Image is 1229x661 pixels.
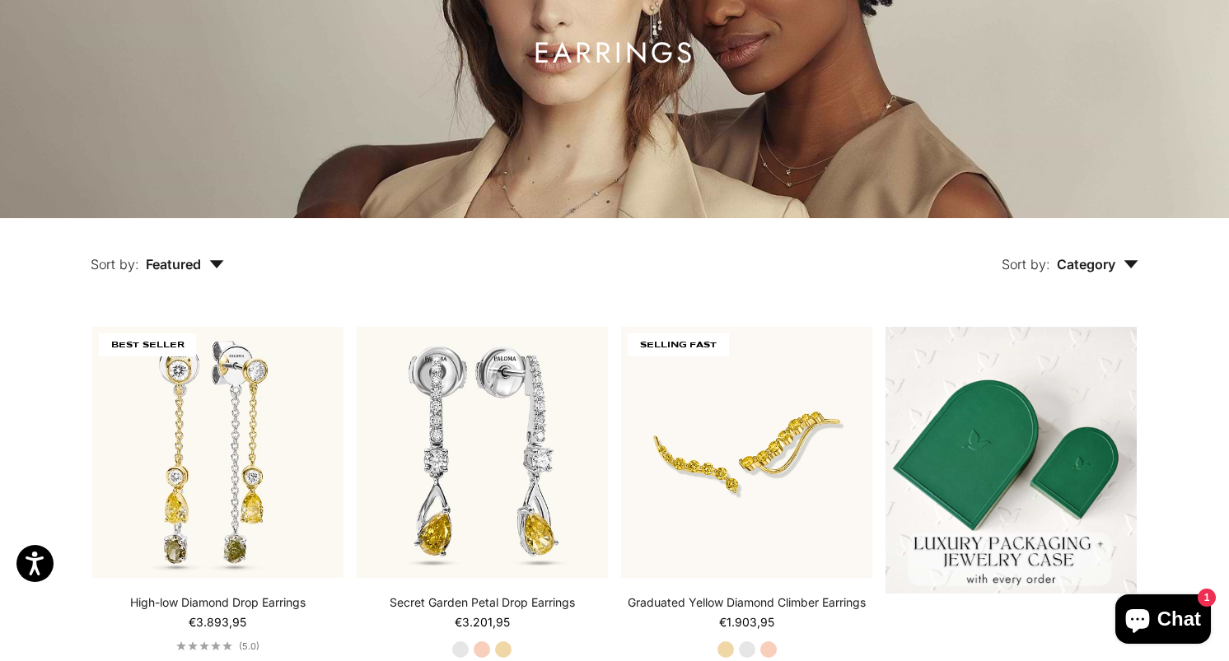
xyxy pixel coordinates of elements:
a: 5.0 out of 5.0 stars(5.0) [176,640,259,652]
span: (5.0) [239,640,259,652]
h1: Earrings [534,43,695,63]
span: Featured [146,256,224,272]
span: SELLING FAST [628,333,729,356]
inbox-online-store-chat: Shopify online store chat [1110,594,1216,648]
a: Secret Garden Petal Drop Earrings [390,594,575,611]
img: High-low Diamond Drop Earrings [92,327,343,578]
sale-price: €1.903,95 [719,614,774,631]
img: #YellowGold [621,327,872,578]
button: Sort by: Featured [53,218,262,287]
span: Category [1057,256,1138,272]
img: #WhiteGold [357,327,608,578]
sale-price: €3.893,95 [189,614,246,631]
span: BEST SELLER [99,333,196,356]
button: Sort by: Category [964,218,1176,287]
sale-price: €3.201,95 [455,614,510,631]
a: High-low Diamond Drop Earrings [130,594,306,611]
span: Sort by: [91,256,139,272]
span: Sort by: [1002,256,1050,272]
div: 5.0 out of 5.0 stars [176,641,232,650]
a: Graduated Yellow Diamond Climber Earrings [628,594,866,611]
